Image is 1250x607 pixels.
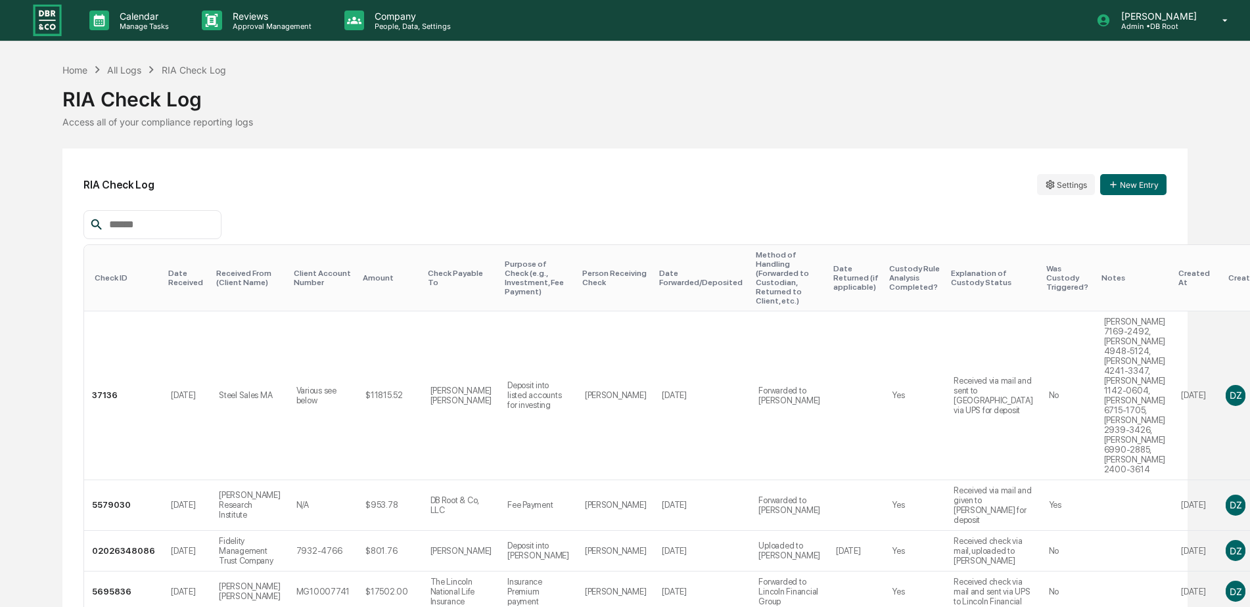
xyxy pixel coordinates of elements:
[163,311,211,480] td: [DATE]
[294,269,352,287] div: Toggle SortBy
[162,64,226,76] div: RIA Check Log
[884,480,946,531] td: Yes
[216,269,283,287] div: Toggle SortBy
[358,311,422,480] td: $11815.52
[751,311,828,480] td: Forwarded to [PERSON_NAME]
[1041,311,1096,480] td: No
[222,22,318,31] p: Approval Management
[107,64,141,76] div: All Logs
[109,22,175,31] p: Manage Tasks
[577,480,655,531] td: [PERSON_NAME]
[95,273,158,282] div: Toggle SortBy
[1046,264,1091,292] div: Toggle SortBy
[1101,273,1169,282] div: Toggle SortBy
[1230,499,1241,510] span: DZ
[1173,480,1218,531] td: [DATE]
[884,311,946,480] td: Yes
[168,269,206,287] div: Toggle SortBy
[211,311,289,480] td: Steel Sales MA
[363,273,417,282] div: Toggle SortBy
[1041,480,1096,531] td: Yes
[358,531,422,572] td: $801.76
[1111,22,1203,31] p: Admin • DB Root
[577,531,655,572] td: [PERSON_NAME]
[1173,531,1218,572] td: [DATE]
[654,531,751,572] td: [DATE]
[1037,174,1095,195] button: Settings
[577,311,655,480] td: [PERSON_NAME]
[289,531,358,572] td: 7932-4766
[364,22,457,31] p: People, Data, Settings
[833,264,879,292] div: Toggle SortBy
[889,264,940,292] div: Toggle SortBy
[211,480,289,531] td: [PERSON_NAME] Research Institute
[358,480,422,531] td: $953.78
[946,480,1041,531] td: Received via mail and given to [PERSON_NAME] for deposit
[364,11,457,22] p: Company
[659,269,745,287] div: Toggle SortBy
[1230,545,1241,556] span: DZ
[289,311,358,480] td: Various see below
[163,480,211,531] td: [DATE]
[163,531,211,572] td: [DATE]
[654,480,751,531] td: [DATE]
[62,64,87,76] div: Home
[884,531,946,572] td: Yes
[84,311,163,480] td: 37136
[756,250,823,305] div: Toggle SortBy
[505,259,572,296] div: Toggle SortBy
[1178,269,1213,287] div: Toggle SortBy
[84,480,163,531] td: 5579030
[423,480,500,531] td: DB Root & Co, LLC
[582,269,649,287] div: Toggle SortBy
[1230,390,1241,401] span: DZ
[1096,311,1174,480] td: [PERSON_NAME] 7169-2492, [PERSON_NAME] 4948-5124, [PERSON_NAME] 4241-3347, [PERSON_NAME] 1142-060...
[499,480,577,531] td: Fee Payment
[946,311,1041,480] td: Received via mail and sent to [GEOGRAPHIC_DATA] via UPS for deposit
[222,11,318,22] p: Reviews
[109,11,175,22] p: Calendar
[423,531,500,572] td: [PERSON_NAME]
[654,311,751,480] td: [DATE]
[1173,311,1218,480] td: [DATE]
[499,531,577,572] td: Deposit into [PERSON_NAME]
[289,480,358,531] td: N/A
[951,269,1036,287] div: Toggle SortBy
[1111,11,1203,22] p: [PERSON_NAME]
[1208,564,1243,599] iframe: Open customer support
[946,531,1041,572] td: Received check via mail, uploaded to [PERSON_NAME]
[84,531,163,572] td: 02026348086
[423,311,500,480] td: [PERSON_NAME] [PERSON_NAME]
[428,269,495,287] div: Toggle SortBy
[499,311,577,480] td: Deposit into listed accounts for investing
[62,116,1188,127] div: Access all of your compliance reporting logs
[751,480,828,531] td: Forwarded to [PERSON_NAME]
[1100,174,1167,195] button: New Entry
[32,3,63,37] img: logo
[828,531,884,572] td: [DATE]
[751,531,828,572] td: Uploaded to [PERSON_NAME]
[211,531,289,572] td: Fidelity Management Trust Company
[1041,531,1096,572] td: No
[62,77,1188,111] div: RIA Check Log
[83,179,154,191] h2: RIA Check Log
